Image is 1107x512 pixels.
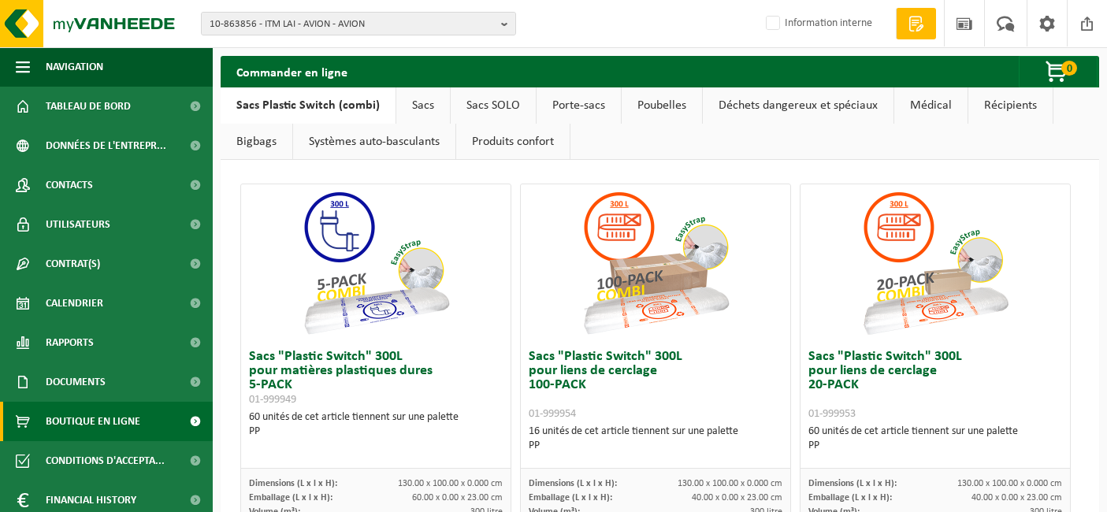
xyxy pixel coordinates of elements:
[396,87,450,124] a: Sacs
[46,126,166,165] span: Données de l'entrepr...
[808,439,1062,453] div: PP
[529,479,617,488] span: Dimensions (L x l x H):
[210,13,495,36] span: 10-863856 - ITM LAI - AVION - AVION
[221,124,292,160] a: Bigbags
[577,184,734,342] img: 01-999954
[297,184,455,342] img: 01-999949
[678,479,782,488] span: 130.00 x 100.00 x 0.000 cm
[46,323,94,362] span: Rapports
[249,350,503,406] h3: Sacs "Plastic Switch" 300L pour matières plastiques dures 5-PACK
[808,479,897,488] span: Dimensions (L x l x H):
[529,425,782,453] div: 16 unités de cet article tiennent sur une palette
[46,244,100,284] span: Contrat(s)
[971,493,1062,503] span: 40.00 x 0.00 x 23.00 cm
[622,87,702,124] a: Poubelles
[529,439,782,453] div: PP
[46,205,110,244] span: Utilisateurs
[456,124,570,160] a: Produits confort
[894,87,968,124] a: Médical
[46,362,106,402] span: Documents
[957,479,1062,488] span: 130.00 x 100.00 x 0.000 cm
[398,479,503,488] span: 130.00 x 100.00 x 0.000 cm
[692,493,782,503] span: 40.00 x 0.00 x 23.00 cm
[46,284,103,323] span: Calendrier
[537,87,621,124] a: Porte-sacs
[703,87,893,124] a: Déchets dangereux et spéciaux
[46,402,140,441] span: Boutique en ligne
[1019,56,1098,87] button: 0
[1061,61,1077,76] span: 0
[808,425,1062,453] div: 60 unités de cet article tiennent sur une palette
[412,493,503,503] span: 60.00 x 0.00 x 23.00 cm
[201,12,516,35] button: 10-863856 - ITM LAI - AVION - AVION
[46,47,103,87] span: Navigation
[808,408,856,420] span: 01-999953
[249,425,503,439] div: PP
[221,56,363,87] h2: Commander en ligne
[529,408,576,420] span: 01-999954
[249,410,503,439] div: 60 unités de cet article tiennent sur une palette
[249,394,296,406] span: 01-999949
[763,12,872,35] label: Information interne
[808,493,892,503] span: Emballage (L x l x H):
[968,87,1053,124] a: Récipients
[451,87,536,124] a: Sacs SOLO
[249,493,332,503] span: Emballage (L x l x H):
[856,184,1014,342] img: 01-999953
[293,124,455,160] a: Systèmes auto-basculants
[808,350,1062,421] h3: Sacs "Plastic Switch" 300L pour liens de cerclage 20-PACK
[529,493,612,503] span: Emballage (L x l x H):
[46,441,165,480] span: Conditions d'accepta...
[249,479,337,488] span: Dimensions (L x l x H):
[46,87,131,126] span: Tableau de bord
[529,350,782,421] h3: Sacs "Plastic Switch" 300L pour liens de cerclage 100-PACK
[46,165,93,205] span: Contacts
[221,87,396,124] a: Sacs Plastic Switch (combi)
